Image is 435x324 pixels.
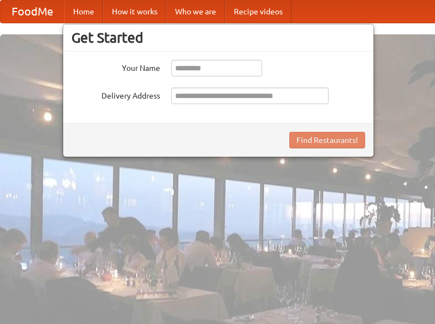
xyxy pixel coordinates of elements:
[71,29,365,46] h3: Get Started
[71,88,160,101] label: Delivery Address
[103,1,166,23] a: How it works
[71,60,160,74] label: Your Name
[64,1,103,23] a: Home
[1,1,64,23] a: FoodMe
[166,1,225,23] a: Who we are
[225,1,291,23] a: Recipe videos
[289,132,365,148] button: Find Restaurants!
